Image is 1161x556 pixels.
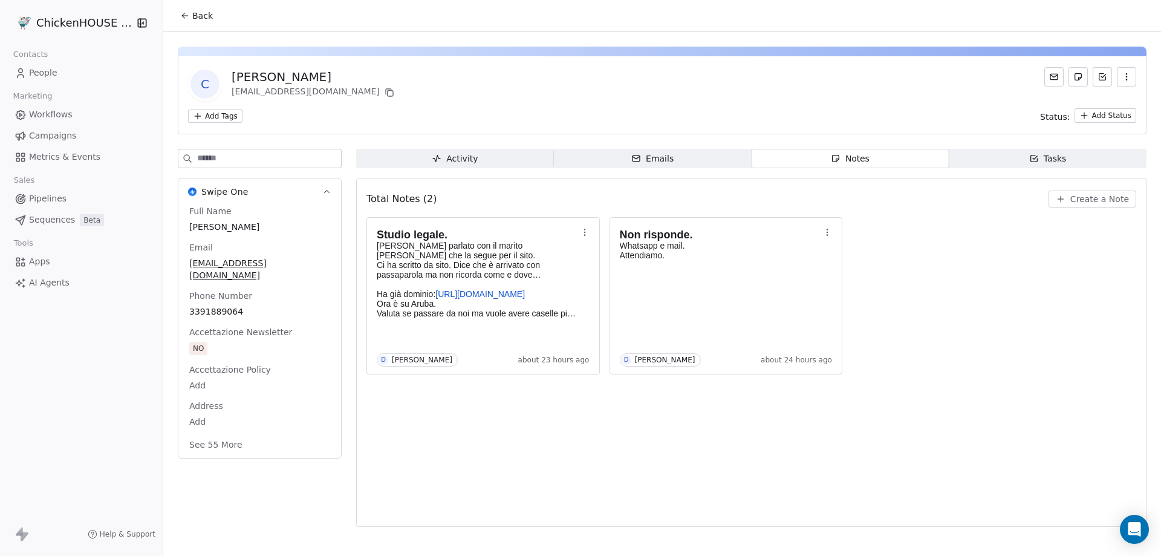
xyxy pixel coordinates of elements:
[189,416,330,428] span: Add
[232,68,397,85] div: [PERSON_NAME]
[377,299,577,309] p: Ora è su Aruba.
[178,178,341,205] button: Swipe OneSwipe One
[1040,111,1070,123] span: Status:
[232,85,397,100] div: [EMAIL_ADDRESS][DOMAIN_NAME]
[29,67,57,79] span: People
[518,355,590,365] span: about 23 hours ago
[377,309,577,318] p: Valuta se passare da noi ma vuole avere caselle più grandi: almeno 3 o 5 gb.
[631,152,674,165] div: Emails
[10,189,153,209] a: Pipelines
[435,289,525,299] a: [URL][DOMAIN_NAME]
[620,241,821,250] p: Whatsapp e mail.
[29,151,100,163] span: Metrics & Events
[193,342,204,355] div: NO
[201,186,249,198] span: Swipe One
[189,221,330,233] span: [PERSON_NAME]
[620,250,821,260] p: Attendiamo.
[188,188,197,196] img: Swipe One
[1029,152,1067,165] div: Tasks
[10,252,153,272] a: Apps
[10,105,153,125] a: Workflows
[189,306,330,318] span: 3391889064
[635,356,695,364] div: [PERSON_NAME]
[381,355,386,365] div: D
[190,70,220,99] span: C
[29,192,67,205] span: Pipelines
[8,171,40,189] span: Sales
[188,110,242,123] button: Add Tags
[624,355,629,365] div: D
[192,10,213,22] span: Back
[432,152,478,165] div: Activity
[173,5,220,27] button: Back
[36,15,133,31] span: ChickenHOUSE snc
[187,205,234,217] span: Full Name
[8,45,53,64] span: Contacts
[10,126,153,146] a: Campaigns
[761,355,832,365] span: about 24 hours ago
[377,289,577,299] p: Ha già dominio:
[29,129,76,142] span: Campaigns
[366,192,437,206] span: Total Notes (2)
[187,290,255,302] span: Phone Number
[10,147,153,167] a: Metrics & Events
[15,13,129,33] button: ChickenHOUSE snc
[88,529,155,539] a: Help & Support
[178,205,341,458] div: Swipe OneSwipe One
[189,257,330,281] span: [EMAIL_ADDRESS][DOMAIN_NAME]
[10,210,153,230] a: SequencesBeta
[187,364,273,376] span: Accettazione Policy
[8,234,38,252] span: Tools
[10,273,153,293] a: AI Agents
[10,63,153,83] a: People
[100,529,155,539] span: Help & Support
[392,356,452,364] div: [PERSON_NAME]
[1049,191,1136,208] button: Create a Note
[620,229,821,241] h1: Non risponde.
[187,241,215,253] span: Email
[182,434,250,456] button: See 55 More
[377,241,577,280] p: [PERSON_NAME] parlato con il marito [PERSON_NAME] che la segue per il sito. Ci ha scritto da sito...
[29,255,50,268] span: Apps
[29,276,70,289] span: AI Agents
[29,108,73,121] span: Workflows
[189,379,330,391] span: Add
[80,214,104,226] span: Beta
[187,326,294,338] span: Accettazione Newsletter
[1120,515,1149,544] div: Open Intercom Messenger
[187,400,226,412] span: Address
[1075,108,1136,123] button: Add Status
[1070,193,1129,205] span: Create a Note
[377,229,577,241] h1: Studio legale.
[8,87,57,105] span: Marketing
[17,16,31,30] img: 4.jpg
[29,214,75,226] span: Sequences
